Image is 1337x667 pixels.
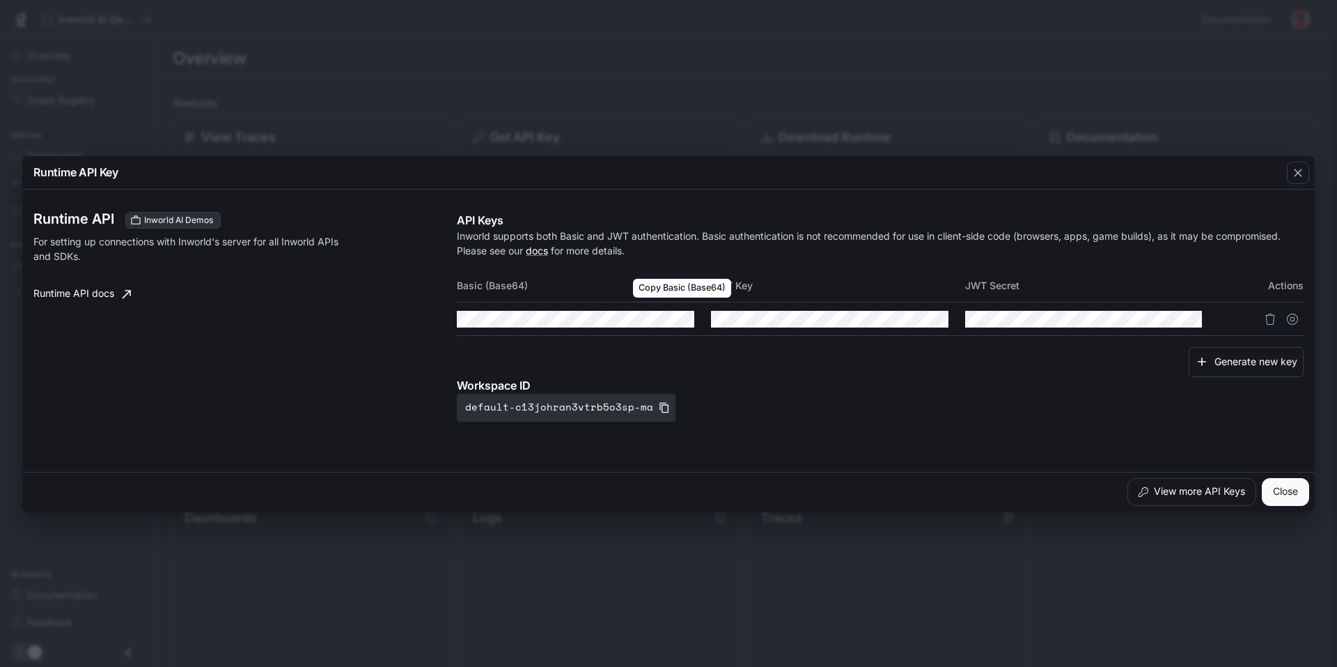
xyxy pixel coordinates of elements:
[457,394,675,422] button: default-c13johran3vtrb5o3sp-ma
[457,269,711,302] th: Basic (Base64)
[33,234,343,263] p: For setting up connections with Inworld's server for all Inworld APIs and SDKs.
[139,214,219,227] span: Inworld AI Demos
[1219,269,1304,302] th: Actions
[457,229,1304,258] p: Inworld supports both Basic and JWT authentication. Basic authentication is not recommended for u...
[1127,478,1256,506] button: View more API Keys
[633,279,731,298] div: Copy Basic (Base64)
[125,212,221,229] div: These keys will apply to your current workspace only
[1189,347,1304,377] button: Generate new key
[1262,478,1309,506] button: Close
[33,164,118,181] p: Runtime API Key
[457,377,1304,394] p: Workspace ID
[526,245,548,256] a: docs
[28,280,136,308] a: Runtime API docs
[711,269,965,302] th: JWT Key
[1259,308,1281,330] button: Delete API key
[457,212,1304,229] p: API Keys
[965,269,1219,302] th: JWT Secret
[1281,308,1304,330] button: Suspend API key
[33,212,114,226] h3: Runtime API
